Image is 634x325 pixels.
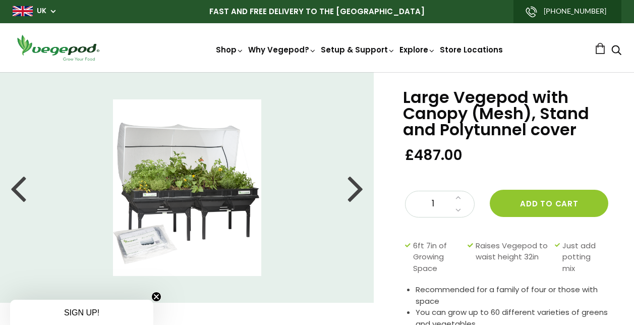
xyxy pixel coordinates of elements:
[216,44,244,55] a: Shop
[452,191,464,204] a: Increase quantity by 1
[321,44,395,55] a: Setup & Support
[403,89,609,138] h1: Large Vegepod with Canopy (Mesh), Stand and Polytunnel cover
[490,190,608,217] button: Add to cart
[248,44,317,55] a: Why Vegepod?
[562,240,604,275] span: Just add potting mix
[440,44,503,55] a: Store Locations
[113,99,261,276] img: Large Vegepod with Canopy (Mesh), Stand and Polytunnel cover
[151,292,161,302] button: Close teaser
[399,44,436,55] a: Explore
[416,284,609,307] li: Recommended for a family of four or those with space
[476,240,550,275] span: Raises Vegepod to waist height 32in
[64,308,99,317] span: SIGN UP!
[10,300,153,325] div: SIGN UP!Close teaser
[13,33,103,62] img: Vegepod
[452,204,464,217] a: Decrease quantity by 1
[13,6,33,16] img: gb_large.png
[416,197,450,210] span: 1
[405,146,463,165] span: £487.00
[413,240,463,275] span: 6ft 7in of Growing Space
[37,6,46,16] a: UK
[611,46,621,57] a: Search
